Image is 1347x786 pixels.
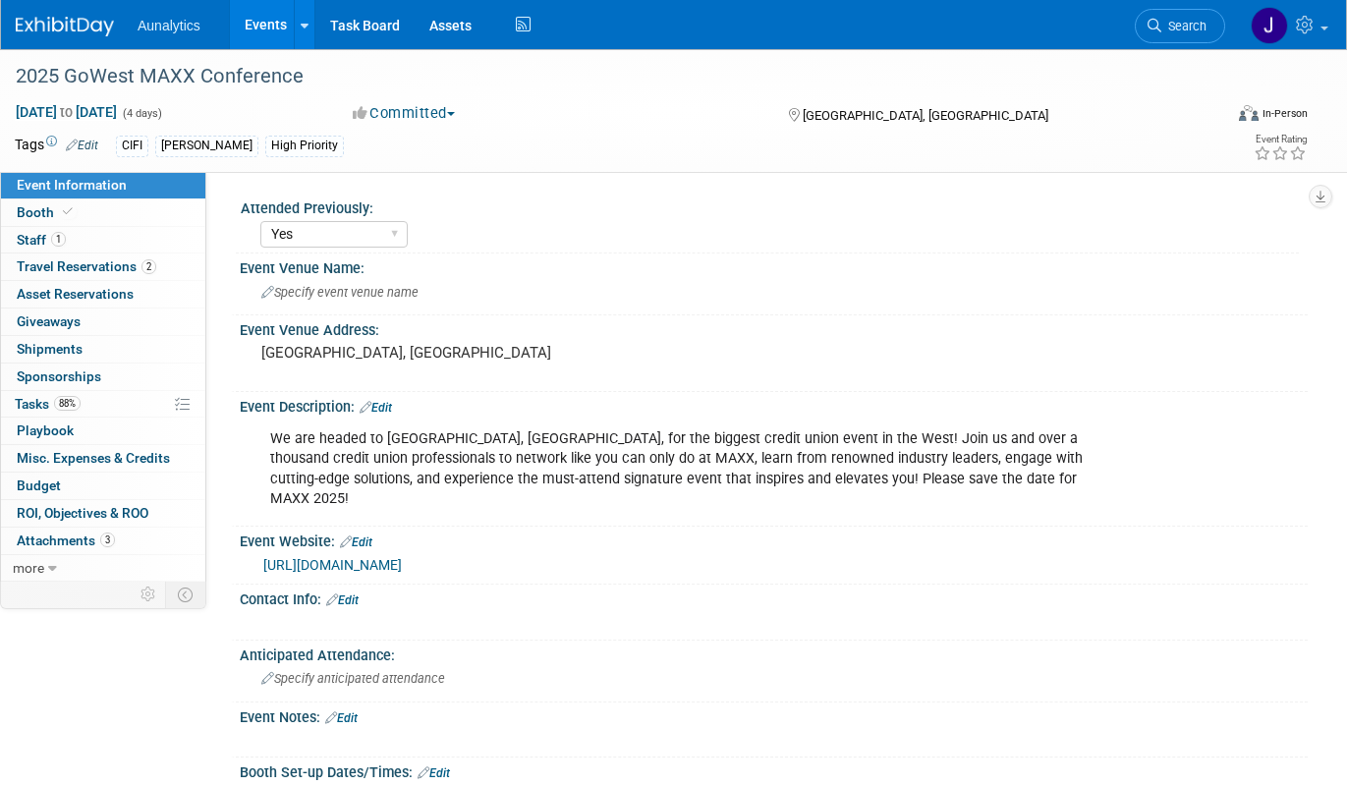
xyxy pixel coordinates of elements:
span: Sponsorships [17,368,101,384]
span: Tasks [15,396,81,412]
div: Attended Previously: [241,194,1299,218]
a: Shipments [1,336,205,363]
span: Giveaways [17,313,81,329]
a: Tasks88% [1,391,205,418]
span: [DATE] [DATE] [15,103,118,121]
div: High Priority [265,136,344,156]
a: Attachments3 [1,528,205,554]
span: Playbook [17,422,74,438]
div: CIFI [116,136,148,156]
div: [PERSON_NAME] [155,136,258,156]
span: [GEOGRAPHIC_DATA], [GEOGRAPHIC_DATA] [803,108,1048,123]
div: Event Notes: [240,702,1308,728]
div: We are headed to [GEOGRAPHIC_DATA], [GEOGRAPHIC_DATA], for the biggest credit union event in the ... [256,420,1099,518]
button: Committed [346,103,463,124]
span: more [13,560,44,576]
span: Asset Reservations [17,286,134,302]
span: Event Information [17,177,127,193]
span: Specify anticipated attendance [261,671,445,686]
a: [URL][DOMAIN_NAME] [263,557,402,573]
span: Staff [17,232,66,248]
span: to [57,104,76,120]
a: Edit [326,593,359,607]
img: ExhibitDay [16,17,114,36]
div: Event Venue Address: [240,315,1308,340]
span: Booth [17,204,77,220]
span: 2 [141,259,156,274]
a: Booth [1,199,205,226]
td: Toggle Event Tabs [166,582,206,607]
i: Booth reservation complete [63,206,73,217]
a: ROI, Objectives & ROO [1,500,205,527]
span: Specify event venue name [261,285,419,300]
div: Event Website: [240,527,1308,552]
span: Budget [17,477,61,493]
span: 3 [100,533,115,547]
span: Shipments [17,341,83,357]
a: Sponsorships [1,364,205,390]
a: Edit [340,535,372,549]
span: Travel Reservations [17,258,156,274]
div: Anticipated Attendance: [240,641,1308,665]
a: Asset Reservations [1,281,205,308]
span: 1 [51,232,66,247]
div: Event Format [1117,102,1308,132]
img: Julie Grisanti-Cieslak [1251,7,1288,44]
a: Edit [360,401,392,415]
div: Contact Info: [240,585,1308,610]
div: Event Venue Name: [240,253,1308,278]
a: Playbook [1,418,205,444]
span: ROI, Objectives & ROO [17,505,148,521]
a: Giveaways [1,309,205,335]
td: Personalize Event Tab Strip [132,582,166,607]
a: Search [1135,9,1225,43]
a: Edit [66,139,98,152]
span: (4 days) [121,107,162,120]
div: Booth Set-up Dates/Times: [240,758,1308,783]
span: 88% [54,396,81,411]
a: Staff1 [1,227,205,253]
td: Tags [15,135,98,157]
span: Misc. Expenses & Credits [17,450,170,466]
img: Format-Inperson.png [1239,105,1259,121]
a: Budget [1,473,205,499]
a: Edit [418,766,450,780]
div: Event Rating [1254,135,1307,144]
span: Search [1161,19,1207,33]
a: Travel Reservations2 [1,253,205,280]
div: In-Person [1262,106,1308,121]
a: Misc. Expenses & Credits [1,445,205,472]
a: Edit [325,711,358,725]
a: more [1,555,205,582]
span: Attachments [17,533,115,548]
div: 2025 GoWest MAXX Conference [9,59,1198,94]
pre: [GEOGRAPHIC_DATA], [GEOGRAPHIC_DATA] [261,344,663,362]
div: Event Description: [240,392,1308,418]
a: Event Information [1,172,205,198]
span: Aunalytics [138,18,200,33]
